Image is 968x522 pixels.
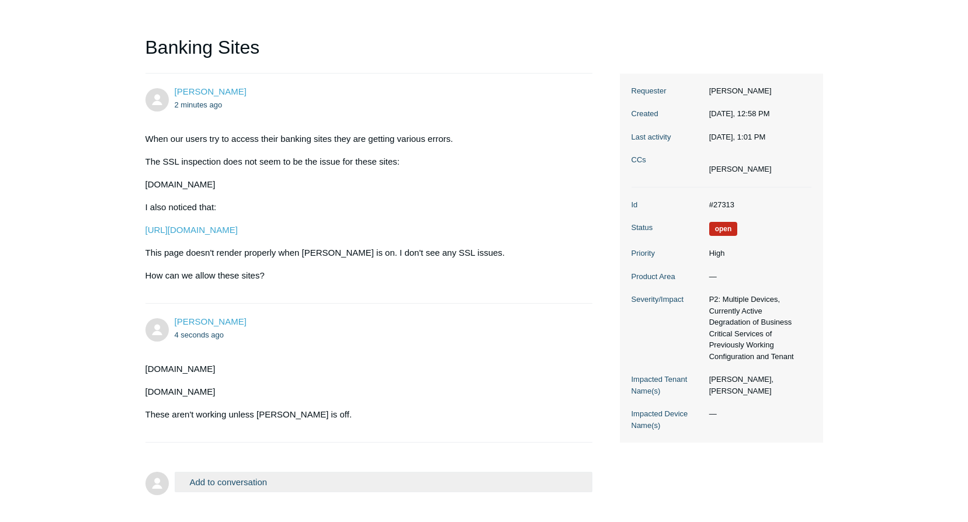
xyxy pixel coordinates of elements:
dt: Created [632,108,703,120]
h1: Banking Sites [145,33,593,74]
dd: High [703,248,811,259]
p: The SSL inspection does not seem to be the issue for these sites: [145,155,581,169]
dd: — [703,408,811,420]
li: Russ Dehlinger [709,163,772,175]
dt: Requester [632,85,703,97]
dd: [PERSON_NAME], [PERSON_NAME] [703,374,811,396]
dt: CCs [632,154,703,166]
p: This page doesn't render properly when [PERSON_NAME] is on. I don't see any SSL issues. [145,246,581,260]
a: [PERSON_NAME] [175,316,247,326]
dt: Severity/Impact [632,294,703,305]
dd: P2: Multiple Devices, Currently Active Degradation of Business Critical Services of Previously Wo... [703,294,811,362]
p: When our users try to access their banking sites they are getting various errors. [145,132,581,146]
dt: Product Area [632,271,703,283]
dd: #27313 [703,199,811,211]
dt: Last activity [632,131,703,143]
time: 08/11/2025, 13:01 [175,330,224,339]
span: Brian Dehlinger [175,86,247,96]
time: 08/11/2025, 13:01 [709,133,766,141]
dt: Impacted Device Name(s) [632,408,703,431]
dt: Id [632,199,703,211]
span: Brian Dehlinger [175,316,247,326]
dd: — [703,271,811,283]
dt: Impacted Tenant Name(s) [632,374,703,396]
dt: Status [632,222,703,234]
p: I also noticed that: [145,200,581,214]
p: [DOMAIN_NAME] [145,385,581,399]
p: How can we allow these sites? [145,269,581,283]
dt: Priority [632,248,703,259]
time: 08/11/2025, 12:58 [175,100,223,109]
p: These aren't working unless [PERSON_NAME] is off. [145,408,581,422]
p: [DOMAIN_NAME] [145,362,581,376]
span: We are working on a response for you [709,222,738,236]
p: [DOMAIN_NAME] [145,178,581,192]
a: [URL][DOMAIN_NAME] [145,225,238,235]
dd: [PERSON_NAME] [703,85,811,97]
a: [PERSON_NAME] [175,86,247,96]
time: 08/11/2025, 12:58 [709,109,770,118]
button: Add to conversation [175,472,593,492]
